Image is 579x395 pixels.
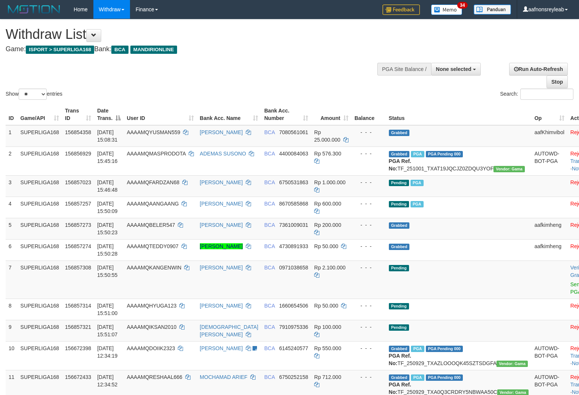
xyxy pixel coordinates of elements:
[6,125,18,147] td: 1
[127,201,179,207] span: AAAAMQAANGAANG
[65,345,91,351] span: 156672398
[389,346,410,352] span: Grabbed
[264,303,275,309] span: BCA
[127,303,176,309] span: AAAAMQHYUGA123
[264,201,275,207] span: BCA
[314,345,341,351] span: Rp 550.000
[97,345,118,359] span: [DATE] 12:34:19
[547,75,568,88] a: Stop
[97,265,118,278] span: [DATE] 15:50:55
[354,302,383,309] div: - - -
[509,63,568,75] a: Run Auto-Refresh
[314,243,338,249] span: Rp 50.000
[6,4,62,15] img: MOTION_logo.png
[314,179,346,185] span: Rp 1.000.000
[532,146,567,175] td: AUTOWD-BOT-PGA
[279,151,308,157] span: Copy 4400084063 to clipboard
[6,175,18,197] td: 3
[389,130,410,136] span: Grabbed
[127,243,179,249] span: AAAAMQTEDDY0907
[279,243,308,249] span: Copy 4730891933 to clipboard
[436,66,471,72] span: None selected
[6,89,62,100] label: Show entries
[200,179,243,185] a: [PERSON_NAME]
[279,222,308,228] span: Copy 7361009031 to clipboard
[200,345,243,351] a: [PERSON_NAME]
[127,129,180,135] span: AAAAMQYUSMAN559
[97,243,118,257] span: [DATE] 15:50:28
[389,158,411,172] b: PGA Ref. No:
[200,129,243,135] a: [PERSON_NAME]
[6,320,18,341] td: 9
[500,89,573,100] label: Search:
[127,222,175,228] span: AAAAMQBELER547
[386,341,532,370] td: TF_250929_TXAZLOOOQK45SZTSDGFA
[97,179,118,193] span: [DATE] 15:46:48
[127,179,179,185] span: AAAAMQFARDZAN68
[127,324,176,330] span: AAAAMQIKSAN2010
[377,63,431,75] div: PGA Site Balance /
[426,346,463,352] span: PGA Pending
[65,179,91,185] span: 156857023
[383,4,420,15] img: Feedback.jpg
[532,239,567,260] td: aafkimheng
[264,129,275,135] span: BCA
[200,265,243,271] a: [PERSON_NAME]
[279,201,308,207] span: Copy 8670585868 to clipboard
[18,104,62,125] th: Game/API: activate to sort column ascending
[6,218,18,239] td: 5
[200,243,243,249] a: [PERSON_NAME]
[200,303,243,309] a: [PERSON_NAME]
[386,104,532,125] th: Status
[200,222,243,228] a: [PERSON_NAME]
[62,104,94,125] th: Trans ID: activate to sort column ascending
[6,341,18,370] td: 10
[127,345,175,351] span: AAAAMQDOIIK2323
[19,89,47,100] select: Showentries
[411,374,424,381] span: Marked by aafsoycanthlai
[6,27,378,42] h1: Withdraw List
[411,151,424,157] span: Marked by aafsoycanthlai
[6,104,18,125] th: ID
[200,324,258,337] a: [DEMOGRAPHIC_DATA][PERSON_NAME]
[279,345,308,351] span: Copy 6145240577 to clipboard
[18,175,62,197] td: SUPERLIGA168
[496,361,528,367] span: Vendor URL: https://trx31.1velocity.biz
[97,303,118,316] span: [DATE] 15:51:00
[18,299,62,320] td: SUPERLIGA168
[354,221,383,229] div: - - -
[314,303,338,309] span: Rp 50.000
[493,166,525,172] span: Vendor URL: https://trx31.1velocity.biz
[389,180,409,186] span: Pending
[200,201,243,207] a: [PERSON_NAME]
[264,374,275,380] span: BCA
[354,323,383,331] div: - - -
[352,104,386,125] th: Balance
[474,4,511,15] img: panduan.png
[532,341,567,370] td: AUTOWD-BOT-PGA
[457,2,467,9] span: 34
[65,222,91,228] span: 156857273
[65,265,91,271] span: 156857308
[314,201,341,207] span: Rp 600.000
[6,260,18,299] td: 7
[97,374,118,388] span: [DATE] 12:34:52
[97,151,118,164] span: [DATE] 15:45:16
[18,341,62,370] td: SUPERLIGA168
[389,265,409,271] span: Pending
[532,125,567,147] td: aafKhimvibol
[200,151,246,157] a: ADEMAS SUSONO
[389,303,409,309] span: Pending
[264,179,275,185] span: BCA
[431,63,481,75] button: None selected
[314,151,341,157] span: Rp 576.300
[279,179,308,185] span: Copy 6750531863 to clipboard
[97,222,118,235] span: [DATE] 15:50:23
[389,353,411,366] b: PGA Ref. No:
[314,324,341,330] span: Rp 100.000
[411,201,424,207] span: Marked by aafsoycanthlai
[314,265,346,271] span: Rp 2.100.000
[264,345,275,351] span: BCA
[26,46,94,54] span: ISPORT > SUPERLIGA168
[426,374,463,381] span: PGA Pending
